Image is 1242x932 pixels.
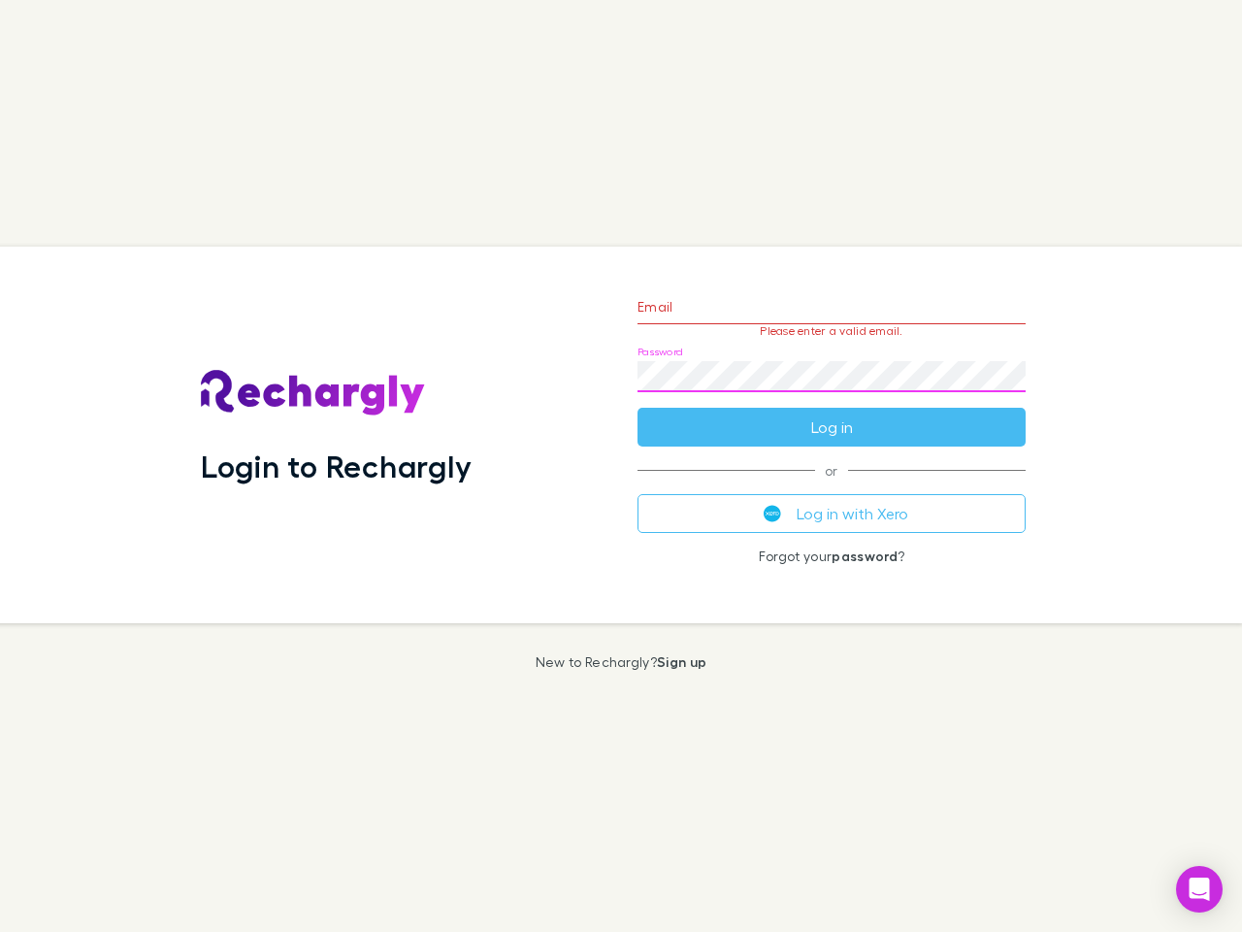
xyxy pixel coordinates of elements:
[201,448,472,484] h1: Login to Rechargly
[637,549,1026,564] p: Forgot your ?
[637,345,683,359] label: Password
[832,548,898,564] a: password
[764,505,781,522] img: Xero's logo
[657,653,706,670] a: Sign up
[637,470,1026,471] span: or
[637,494,1026,533] button: Log in with Xero
[1176,866,1223,913] div: Open Intercom Messenger
[637,324,1026,338] p: Please enter a valid email.
[201,370,426,416] img: Rechargly's Logo
[536,654,707,670] p: New to Rechargly?
[637,408,1026,447] button: Log in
